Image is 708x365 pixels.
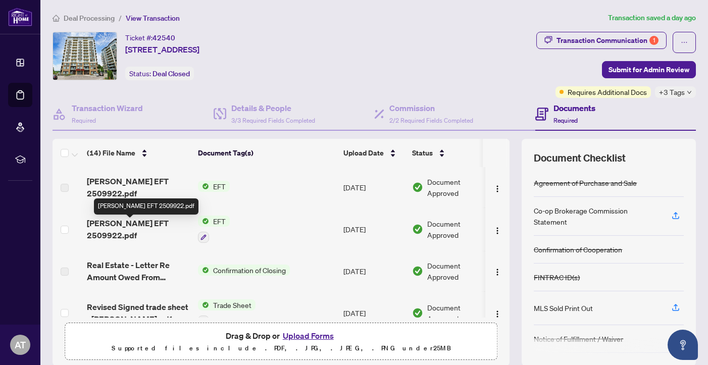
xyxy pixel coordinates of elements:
[198,216,209,227] img: Status Icon
[198,265,290,276] button: Status IconConfirmation of Closing
[553,102,595,114] h4: Documents
[534,244,622,255] div: Confirmation of Cooperation
[153,69,190,78] span: Deal Closed
[493,268,501,276] img: Logo
[489,263,505,279] button: Logo
[72,102,143,114] h4: Transaction Wizard
[198,265,209,276] img: Status Icon
[557,32,659,48] div: Transaction Communication
[412,224,423,235] img: Document Status
[71,342,491,354] p: Supported files include .PDF, .JPG, .JPEG, .PNG under 25 MB
[153,33,175,42] span: 42540
[226,329,337,342] span: Drag & Drop or
[198,181,209,192] img: Status Icon
[534,151,626,165] span: Document Checklist
[493,185,501,193] img: Logo
[87,175,190,199] span: [PERSON_NAME] EFT 2509922.pdf
[568,86,647,97] span: Requires Additional Docs
[72,117,96,124] span: Required
[427,176,490,198] span: Document Approved
[489,305,505,321] button: Logo
[668,330,698,360] button: Open asap
[489,179,505,195] button: Logo
[489,221,505,237] button: Logo
[534,333,623,344] div: Notice of Fulfillment / Waiver
[53,15,60,22] span: home
[231,117,315,124] span: 3/3 Required Fields Completed
[608,12,696,24] article: Transaction saved a day ago
[209,265,290,276] span: Confirmation of Closing
[280,329,337,342] button: Upload Forms
[343,147,384,159] span: Upload Date
[412,307,423,319] img: Document Status
[15,338,26,352] span: AT
[427,218,490,240] span: Document Approved
[125,67,194,80] div: Status:
[87,301,190,325] span: Revised Signed trade sheet - [PERSON_NAME].pdf
[198,299,209,310] img: Status Icon
[536,32,667,49] button: Transaction Communication1
[687,90,692,95] span: down
[427,260,490,282] span: Document Approved
[408,139,494,167] th: Status
[209,181,230,192] span: EFT
[126,14,180,23] span: View Transaction
[65,323,497,360] span: Drag & Drop orUpload FormsSupported files include .PDF, .JPG, .JPEG, .PNG under25MB
[87,147,135,159] span: (14) File Name
[125,43,199,56] span: [STREET_ADDRESS]
[534,177,637,188] div: Agreement of Purchase and Sale
[119,12,122,24] li: /
[339,139,408,167] th: Upload Date
[209,216,230,227] span: EFT
[87,259,190,283] span: Real Estate - Letter Re Amount Owed From Broker.pdf
[649,36,659,45] div: 1
[53,32,117,80] img: IMG-S12225498_1.jpg
[198,216,230,243] button: Status IconEFT
[87,217,190,241] span: [PERSON_NAME] EFT 2509922.pdf
[534,302,593,314] div: MLS Sold Print Out
[412,182,423,193] img: Document Status
[125,32,175,43] div: Ticket #:
[534,205,660,227] div: Co-op Brokerage Commission Statement
[339,167,408,207] td: [DATE]
[493,310,501,318] img: Logo
[94,198,198,215] div: [PERSON_NAME] EFT 2509922.pdf
[493,227,501,235] img: Logo
[231,102,315,114] h4: Details & People
[198,299,256,327] button: Status IconTrade Sheet
[681,39,688,46] span: ellipsis
[339,251,408,291] td: [DATE]
[209,299,256,310] span: Trade Sheet
[609,62,689,78] span: Submit for Admin Review
[389,117,473,124] span: 2/2 Required Fields Completed
[194,139,339,167] th: Document Tag(s)
[83,139,194,167] th: (14) File Name
[412,266,423,277] img: Document Status
[198,181,230,192] button: Status IconEFT
[602,61,696,78] button: Submit for Admin Review
[553,117,578,124] span: Required
[427,302,490,324] span: Document Approved
[659,86,685,98] span: +3 Tags
[8,8,32,26] img: logo
[389,102,473,114] h4: Commission
[534,272,580,283] div: FINTRAC ID(s)
[64,14,115,23] span: Deal Processing
[339,291,408,335] td: [DATE]
[339,207,408,251] td: [DATE]
[412,147,433,159] span: Status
